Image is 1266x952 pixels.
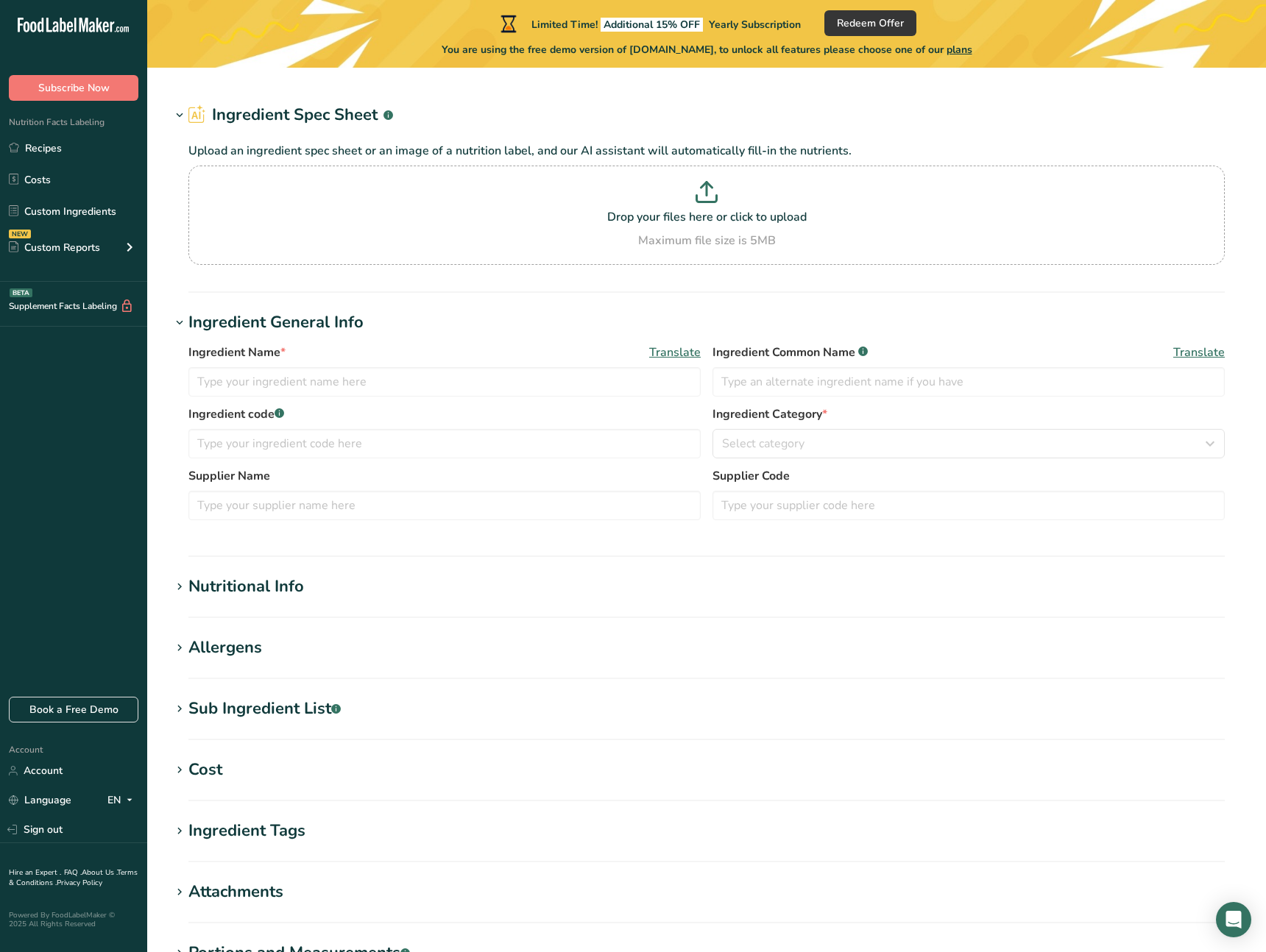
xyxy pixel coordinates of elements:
span: Yearly Subscription [709,18,801,32]
span: Select category [722,435,804,452]
input: Type your ingredient name here [188,367,701,397]
a: Hire an Expert . [9,867,61,878]
label: Ingredient code [188,405,701,423]
input: Type your ingredient code here [188,429,701,458]
div: NEW [9,230,31,238]
label: Ingredient Category [712,405,1225,423]
div: Cost [188,758,222,782]
span: Redeem Offer [837,15,904,31]
a: Terms & Conditions . [9,867,138,888]
div: Ingredient Tags [188,819,305,843]
div: Sub Ingredient List [188,697,341,721]
span: You are using the free demo version of [DOMAIN_NAME], to unlock all features please choose one of... [442,42,972,57]
p: Upload an ingredient spec sheet or an image of a nutrition label, and our AI assistant will autom... [188,142,1225,160]
a: Language [9,787,71,813]
button: Select category [712,429,1225,458]
a: Privacy Policy [57,878,102,888]
div: Custom Reports [9,240,100,255]
span: Translate [649,344,701,361]
span: plans [947,43,972,57]
span: Additional 15% OFF [601,18,703,32]
div: Nutritional Info [188,575,304,599]
div: Limited Time! [498,15,801,32]
div: Allergens [188,636,262,660]
a: About Us . [82,867,117,878]
div: BETA [10,288,32,297]
span: Ingredient Name [188,344,286,361]
a: FAQ . [64,867,82,878]
input: Type an alternate ingredient name if you have [712,367,1225,397]
input: Type your supplier code here [712,491,1225,520]
label: Supplier Code [712,467,1225,485]
div: Powered By FoodLabelMaker © 2025 All Rights Reserved [9,911,138,928]
a: Book a Free Demo [9,697,138,722]
span: Ingredient Common Name [712,344,868,361]
div: Attachments [188,880,283,904]
button: Subscribe Now [9,75,138,101]
span: Translate [1173,344,1225,361]
div: EN [107,792,138,809]
input: Type your supplier name here [188,491,701,520]
div: Maximum file size is 5MB [192,232,1221,249]
label: Supplier Name [188,467,701,485]
h2: Ingredient Spec Sheet [188,103,393,127]
div: Open Intercom Messenger [1216,902,1251,937]
p: Drop your files here or click to upload [192,208,1221,226]
div: Ingredient General Info [188,310,364,335]
button: Redeem Offer [824,10,916,36]
span: Subscribe Now [38,80,110,96]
